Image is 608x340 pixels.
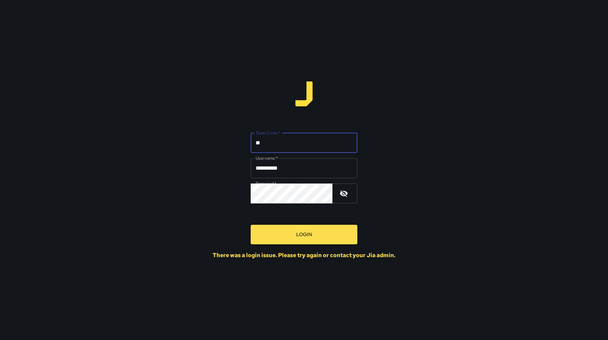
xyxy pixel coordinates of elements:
label: Username [256,155,278,161]
div: There was a login issue. Please try again or contact your Jia admin. [213,251,395,259]
img: logo [292,81,316,106]
label: Password [256,180,276,186]
label: Team Code [256,130,280,136]
button: Login [251,225,357,244]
